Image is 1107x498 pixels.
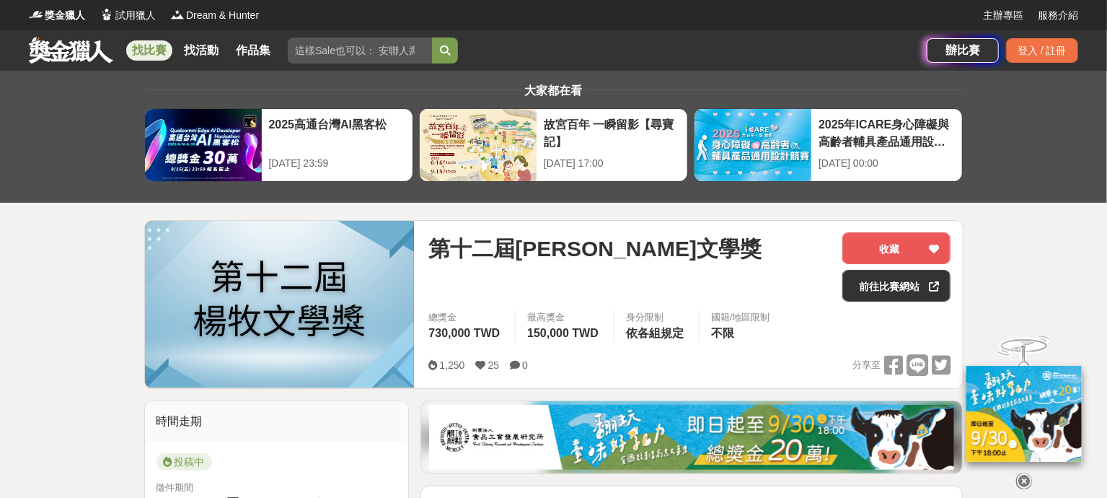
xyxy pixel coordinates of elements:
button: 收藏 [842,232,951,264]
span: 徵件期間 [156,482,194,493]
a: 2025年ICARE身心障礙與高齡者輔具產品通用設計競賽[DATE] 00:00 [694,108,963,182]
span: 最高獎金 [527,310,602,325]
span: 試用獵人 [115,8,156,23]
span: 1,250 [439,359,464,371]
span: 大家都在看 [521,84,586,97]
span: 獎金獵人 [45,8,85,23]
a: Logo試用獵人 [100,8,156,23]
span: 總獎金 [428,310,503,325]
a: 主辦專區 [983,8,1023,23]
span: 730,000 TWD [428,327,500,339]
div: 2025年ICARE身心障礙與高齡者輔具產品通用設計競賽 [819,116,955,149]
span: 0 [522,359,528,371]
div: [DATE] 23:59 [269,156,405,171]
a: 故宮百年 一瞬留影【尋寶記】[DATE] 17:00 [419,108,688,182]
div: 國籍/地區限制 [711,310,770,325]
img: ff197300-f8ee-455f-a0ae-06a3645bc375.jpg [966,366,1082,462]
span: 第十二屆[PERSON_NAME]文學獎 [428,232,762,265]
span: Dream & Hunter [186,8,259,23]
span: 依各組規定 [626,327,684,339]
a: LogoDream & Hunter [170,8,259,23]
div: 2025高通台灣AI黑客松 [269,116,405,149]
span: 分享至 [852,354,881,376]
img: Logo [29,7,43,22]
a: 作品集 [230,40,276,61]
a: 辦比賽 [927,38,999,63]
span: 不限 [711,327,734,339]
div: [DATE] 17:00 [544,156,680,171]
img: Logo [170,7,185,22]
a: Logo獎金獵人 [29,8,85,23]
span: 投稿中 [156,453,212,471]
a: 找活動 [178,40,224,61]
img: Logo [100,7,114,22]
a: 服務介紹 [1038,8,1078,23]
span: 25 [488,359,500,371]
img: Cover Image [145,221,415,388]
div: [DATE] 00:00 [819,156,955,171]
div: 故宮百年 一瞬留影【尋寶記】 [544,116,680,149]
a: 找比賽 [126,40,172,61]
div: 身分限制 [626,310,687,325]
div: 登入 / 註冊 [1006,38,1078,63]
a: 前往比賽網站 [842,270,951,302]
a: 2025高通台灣AI黑客松[DATE] 23:59 [144,108,413,182]
span: 150,000 TWD [527,327,599,339]
input: 這樣Sale也可以： 安聯人壽創意銷售法募集 [288,38,432,64]
img: b0ef2173-5a9d-47ad-b0e3-de335e335c0a.jpg [429,405,954,470]
div: 時間走期 [145,401,409,442]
